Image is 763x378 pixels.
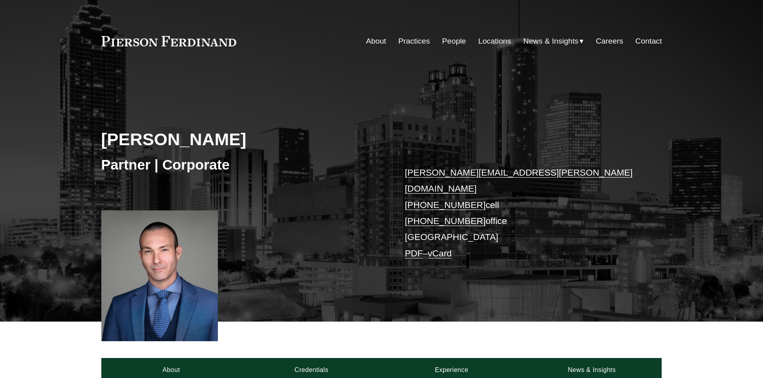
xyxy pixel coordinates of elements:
[596,34,623,49] a: Careers
[405,200,486,210] a: [PHONE_NUMBER]
[635,34,662,49] a: Contact
[523,34,579,48] span: News & Insights
[428,248,452,258] a: vCard
[366,34,386,49] a: About
[478,34,511,49] a: Locations
[405,216,486,226] a: [PHONE_NUMBER]
[398,34,430,49] a: Practices
[405,248,423,258] a: PDF
[523,34,584,49] a: folder dropdown
[101,129,382,150] h2: [PERSON_NAME]
[442,34,466,49] a: People
[101,156,382,174] h3: Partner | Corporate
[405,168,633,194] a: [PERSON_NAME][EMAIL_ADDRESS][PERSON_NAME][DOMAIN_NAME]
[405,165,638,262] p: cell office [GEOGRAPHIC_DATA] –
